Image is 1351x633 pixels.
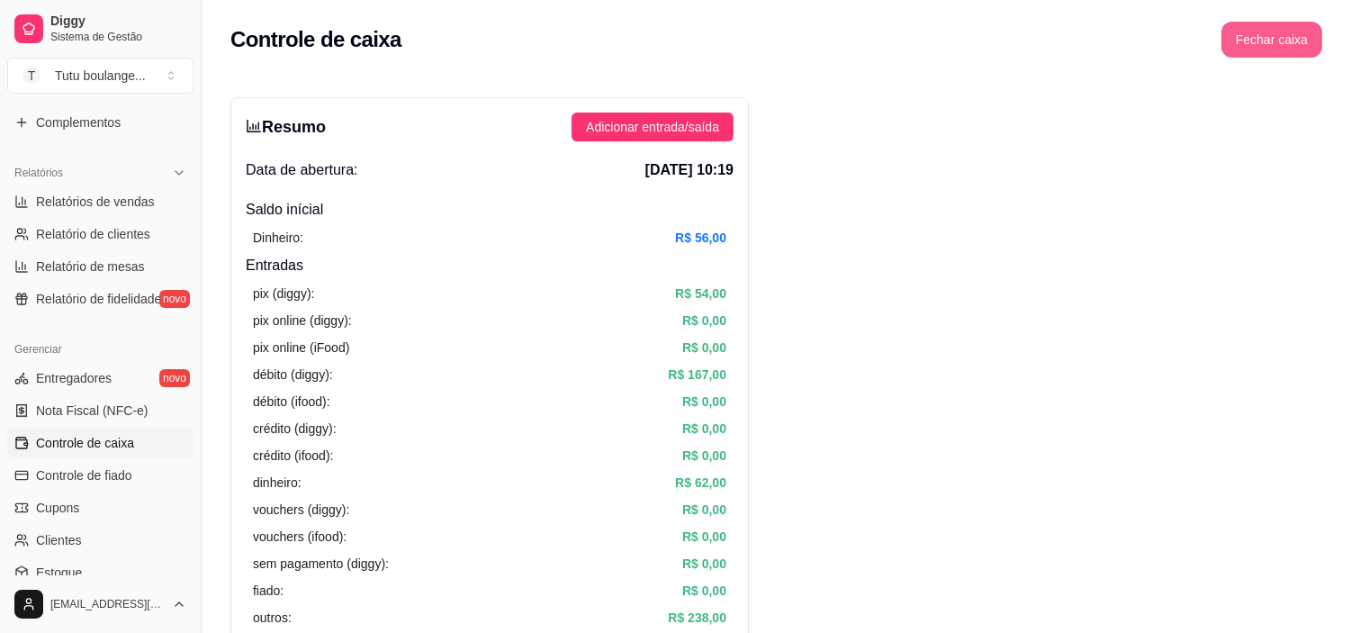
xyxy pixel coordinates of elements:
a: Relatórios de vendas [7,187,194,216]
a: Controle de fiado [7,461,194,490]
a: Controle de caixa [7,429,194,457]
article: R$ 238,00 [668,608,726,628]
article: R$ 0,00 [682,311,726,330]
article: fiado: [253,581,284,601]
span: Clientes [36,531,82,549]
span: Data de abertura: [246,159,358,181]
a: Relatório de mesas [7,252,194,281]
span: Cupons [36,499,79,517]
article: dinheiro: [253,473,302,493]
h4: Entradas [246,255,734,276]
a: Relatório de fidelidadenovo [7,285,194,313]
article: débito (diggy): [253,365,333,384]
h2: Controle de caixa [230,25,401,54]
button: [EMAIL_ADDRESS][DOMAIN_NAME] [7,583,194,626]
article: R$ 54,00 [675,284,726,303]
a: Cupons [7,493,194,522]
button: Select a team [7,58,194,94]
article: sem pagamento (diggy): [253,554,389,574]
span: Relatórios de vendas [36,193,155,211]
span: Relatório de clientes [36,225,150,243]
article: pix online (iFood) [253,338,349,357]
div: Gerenciar [7,335,194,364]
span: Relatórios [14,166,63,180]
article: R$ 0,00 [682,581,726,601]
span: Sistema de Gestão [50,30,186,44]
article: R$ 56,00 [675,228,726,248]
article: débito (ifood): [253,392,330,411]
span: Adicionar entrada/saída [586,117,719,137]
a: Estoque [7,558,194,587]
article: vouchers (diggy): [253,500,349,520]
a: Clientes [7,526,194,555]
h4: Saldo inícial [246,199,734,221]
span: [EMAIL_ADDRESS][DOMAIN_NAME] [50,597,165,611]
article: pix online (diggy): [253,311,352,330]
h3: Resumo [246,114,326,140]
article: outros: [253,608,292,628]
article: R$ 0,00 [682,419,726,439]
span: Estoque [36,564,82,582]
span: [DATE] 10:19 [645,159,734,181]
article: R$ 0,00 [682,527,726,547]
article: crédito (ifood): [253,446,333,466]
article: vouchers (ifood): [253,527,347,547]
span: Controle de caixa [36,434,134,452]
a: DiggySistema de Gestão [7,7,194,50]
span: Nota Fiscal (NFC-e) [36,402,148,420]
article: R$ 0,00 [682,500,726,520]
article: R$ 0,00 [682,338,726,357]
article: R$ 62,00 [675,473,726,493]
a: Relatório de clientes [7,220,194,249]
a: Complementos [7,108,194,137]
span: Controle de fiado [36,466,132,484]
article: R$ 0,00 [682,392,726,411]
article: Dinheiro: [253,228,303,248]
span: Complementos [36,113,121,131]
article: R$ 167,00 [668,365,726,384]
span: T [23,67,41,85]
article: crédito (diggy): [253,419,337,439]
a: Entregadoresnovo [7,364,194,393]
div: Tutu boulange ... [55,67,146,85]
span: Relatório de fidelidade [36,290,161,308]
button: Adicionar entrada/saída [572,113,734,141]
article: R$ 0,00 [682,554,726,574]
span: Relatório de mesas [36,258,145,276]
article: R$ 0,00 [682,446,726,466]
article: pix (diggy): [253,284,314,303]
a: Nota Fiscal (NFC-e) [7,396,194,425]
span: Diggy [50,14,186,30]
span: Entregadores [36,369,112,387]
button: Fechar caixa [1221,22,1322,58]
span: bar-chart [246,118,262,134]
